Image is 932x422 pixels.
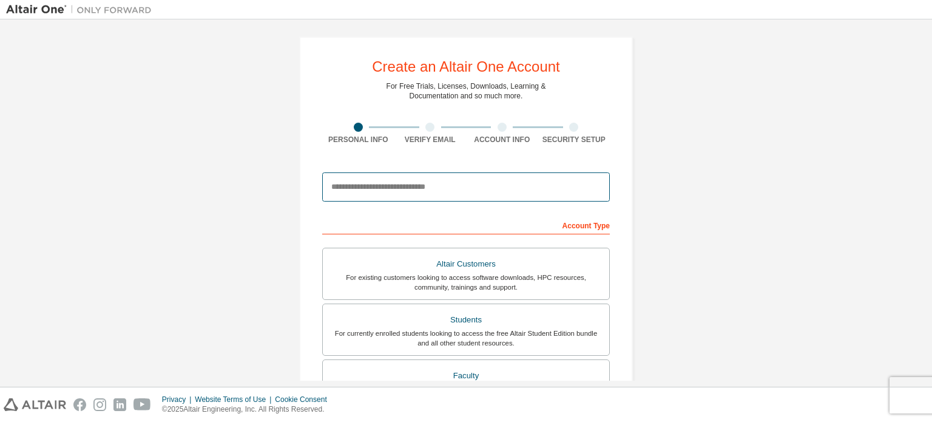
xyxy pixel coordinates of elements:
[372,60,560,74] div: Create an Altair One Account
[162,395,195,404] div: Privacy
[330,273,602,292] div: For existing customers looking to access software downloads, HPC resources, community, trainings ...
[330,367,602,384] div: Faculty
[538,135,610,145] div: Security Setup
[133,398,151,411] img: youtube.svg
[322,215,610,234] div: Account Type
[113,398,126,411] img: linkedin.svg
[93,398,106,411] img: instagram.svg
[394,135,467,145] div: Verify Email
[466,135,538,145] div: Account Info
[322,135,394,145] div: Personal Info
[6,4,158,16] img: Altair One
[4,398,66,411] img: altair_logo.svg
[73,398,86,411] img: facebook.svg
[387,81,546,101] div: For Free Trials, Licenses, Downloads, Learning & Documentation and so much more.
[330,328,602,348] div: For currently enrolled students looking to access the free Altair Student Edition bundle and all ...
[330,311,602,328] div: Students
[195,395,275,404] div: Website Terms of Use
[330,256,602,273] div: Altair Customers
[275,395,334,404] div: Cookie Consent
[162,404,334,415] p: © 2025 Altair Engineering, Inc. All Rights Reserved.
